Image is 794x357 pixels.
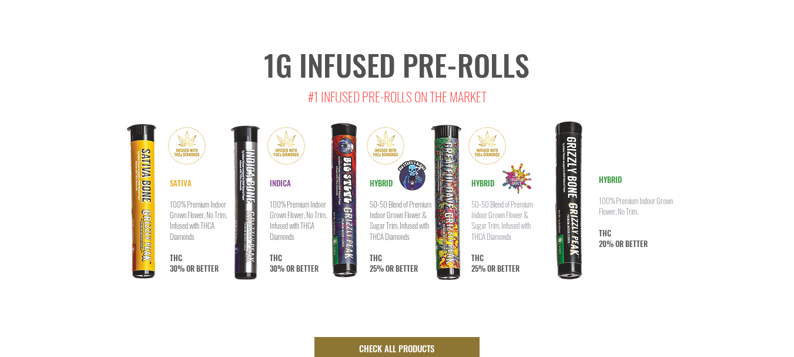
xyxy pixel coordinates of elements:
[533,115,608,286] img: GB bone.png
[370,177,393,189] span: HYBRID
[407,118,480,285] img: GD bone.png
[307,118,380,285] img: bsbone.png
[109,119,182,286] img: sativa bone.png
[466,125,508,167] img: THC-infused.png
[494,156,540,201] img: GD-logo.png
[471,252,520,274] span: THC 25% OR BETTER
[270,252,319,274] span: THC 30% OR BETTER
[308,87,487,106] span: #1 INFUSED PRE-ROLLS ON THE MARKET
[370,198,431,242] span: 50-50 Blend of Premium Indoor Grown Flower & Sugar Trim, Infused with THCA Diamonds
[264,42,530,86] span: 1G INFUSED PRE-ROLLS
[270,198,327,242] span: 100% Premium Indoor Grown Flower, No Trim, Infused with THCA Diamonds
[166,125,208,167] img: THC-infused.png
[170,252,219,274] span: THC 30% OR BETTER
[471,198,533,242] span: 50-50 Blend of Premium Indoor Grown Flower & Sugar Trim, Infused with THCA Diamonds
[599,174,622,185] span: HYBRID
[364,125,407,167] img: THC-infused.png
[386,149,438,201] img: BS-Logo.png
[170,198,227,242] span: 100% Premium Indoor Grown Flower, No Trim, Infused with THCA Diamonds
[471,177,494,189] span: HYBRID
[599,195,673,217] span: 100% Premium Indoor Grown Flower, No Trim.
[359,342,434,355] span: CHECK ALL PRODUCTS
[370,252,418,274] span: THC 25% OR BETTER
[211,119,283,286] img: indicabone.png
[599,227,648,249] span: THC 20% OR BETTER
[265,125,307,167] img: THC-infused.png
